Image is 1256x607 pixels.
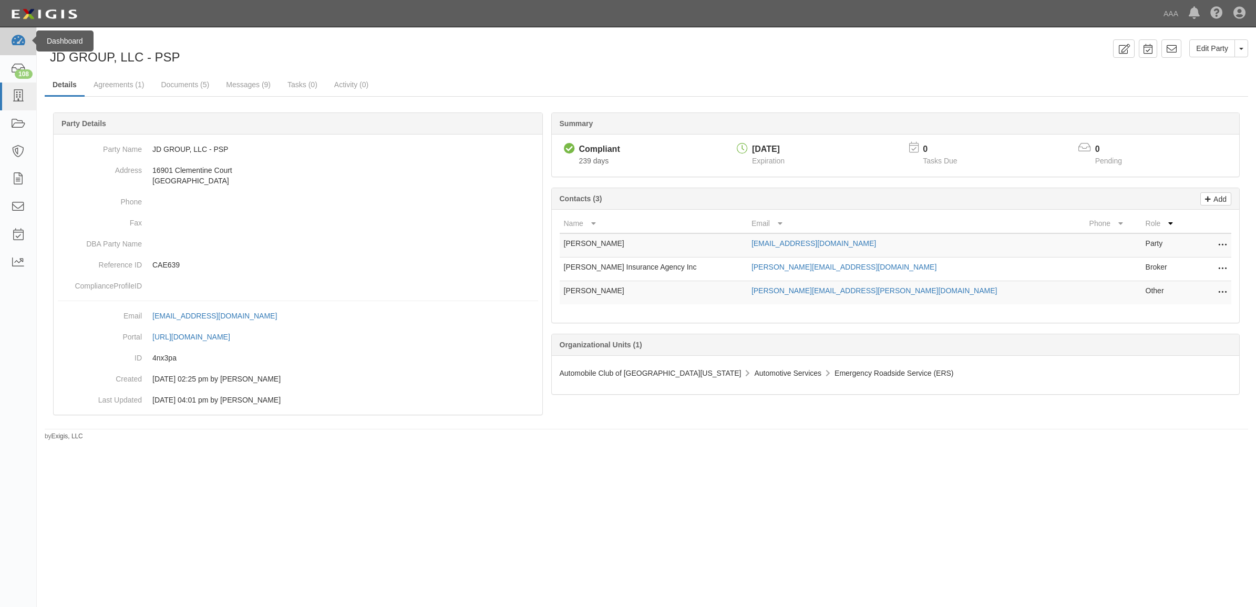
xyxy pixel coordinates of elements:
span: JD GROUP, LLC - PSP [50,50,180,64]
dt: Portal [58,326,142,342]
th: Phone [1085,214,1141,233]
dt: Reference ID [58,254,142,270]
dt: ComplianceProfileID [58,275,142,291]
dd: 01/02/2024 02:25 pm by Samantha Molina [58,368,538,389]
small: by [45,432,83,441]
dt: ID [58,347,142,363]
span: Automobile Club of [GEOGRAPHIC_DATA][US_STATE] [560,369,742,377]
b: Summary [560,119,593,128]
dd: 07/15/2024 04:01 pm by Benjamin Tully [58,389,538,410]
dd: 16901 Clementine Court [GEOGRAPHIC_DATA] [58,160,538,191]
div: [DATE] [752,143,785,156]
dt: Email [58,305,142,321]
p: CAE639 [152,260,538,270]
i: Help Center - Complianz [1210,7,1223,20]
p: 0 [1095,143,1135,156]
p: Add [1211,193,1227,205]
td: Party [1141,233,1189,258]
a: [EMAIL_ADDRESS][DOMAIN_NAME] [152,312,289,320]
td: [PERSON_NAME] [560,233,747,258]
span: Expiration [752,157,785,165]
th: Role [1141,214,1189,233]
b: Organizational Units (1) [560,341,642,349]
th: Name [560,214,747,233]
a: Edit Party [1189,39,1235,57]
td: [PERSON_NAME] [560,281,747,305]
dt: DBA Party Name [58,233,142,249]
span: Tasks Due [923,157,957,165]
div: 108 [15,69,33,79]
span: Pending [1095,157,1122,165]
dt: Address [58,160,142,176]
img: logo-5460c22ac91f19d4615b14bd174203de0afe785f0fc80cf4dbbc73dc1793850b.png [8,5,80,24]
div: Dashboard [36,30,94,52]
th: Email [747,214,1085,233]
a: Exigis, LLC [52,433,83,440]
a: [EMAIL_ADDRESS][DOMAIN_NAME] [751,239,876,248]
div: Party [49,39,180,48]
a: Documents (5) [153,74,217,95]
a: [URL][DOMAIN_NAME] [152,333,242,341]
dt: Phone [58,191,142,207]
a: Messages (9) [218,74,279,95]
dt: Fax [58,212,142,228]
div: [EMAIL_ADDRESS][DOMAIN_NAME] [152,311,277,321]
b: Contacts (3) [560,194,602,203]
i: Compliant [564,143,575,155]
b: Party Details [61,119,106,128]
a: Add [1200,192,1231,205]
a: Details [45,74,85,97]
dt: Party Name [58,139,142,155]
a: Tasks (0) [280,74,325,95]
a: [PERSON_NAME][EMAIL_ADDRESS][PERSON_NAME][DOMAIN_NAME] [751,286,997,295]
dt: Last Updated [58,389,142,405]
td: [PERSON_NAME] Insurance Agency Inc [560,258,747,281]
a: Activity (0) [326,74,376,95]
td: Other [1141,281,1189,305]
a: [PERSON_NAME][EMAIL_ADDRESS][DOMAIN_NAME] [751,263,936,271]
span: Automotive Services [754,369,821,377]
a: Agreements (1) [86,74,152,95]
div: Compliant [579,143,620,156]
p: 0 [923,143,970,156]
dt: Created [58,368,142,384]
a: AAA [1158,3,1183,24]
span: Since 02/04/2025 [579,157,609,165]
dd: JD GROUP, LLC - PSP [58,139,538,160]
dd: 4nx3pa [58,347,538,368]
div: JD GROUP, LLC - PSP [45,39,639,66]
span: Emergency Roadside Service (ERS) [835,369,953,377]
td: Broker [1141,258,1189,281]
